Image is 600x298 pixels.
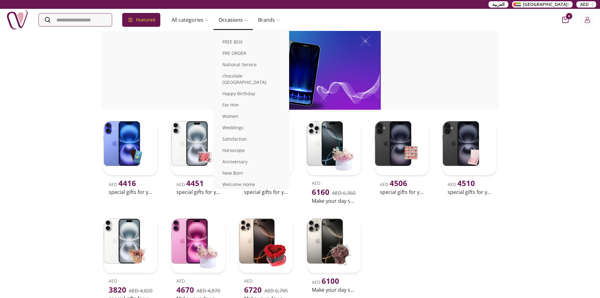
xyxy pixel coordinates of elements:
span: العربية [492,1,505,8]
h2: Make your day special 18 [312,286,356,294]
a: FREE BOX [214,36,289,48]
button: AED [576,1,596,8]
a: All categories [167,14,214,26]
button: cart-button [562,17,569,23]
span: 4670 [176,284,194,295]
span: 6160 [312,187,329,197]
a: uae-gifts-Make your day special 15AED 6160AED 6,360Make your day special 15 [304,119,363,206]
a: chocolate [GEOGRAPHIC_DATA] [214,70,289,88]
span: AED [109,181,136,187]
a: Welcome Home [214,179,289,190]
a: For Him [214,99,289,111]
img: uae-gifts-Make your day special 20 [239,219,293,272]
img: uae-gifts-Make your day special 15 [307,121,361,175]
img: uae-gifts-special gifts for you only !!!! 6 [375,121,429,175]
img: uae-gifts-special gifts for you only !!!! 3 [104,219,157,272]
span: AED [176,278,194,294]
del: AED 6,360 [332,190,356,196]
img: Arabic_dztd3n.png [513,3,521,6]
h2: special gifts for you only !!!! 11 [176,188,220,196]
span: 3820 [109,284,126,295]
a: Happy Birthday [214,88,289,99]
img: uae-gifts-Make your day special 19 [171,219,225,272]
span: AED [244,278,262,294]
span: 6720 [244,284,262,295]
a: uae-gifts-special gifts for you only !!!!! 12AED 4416special gifts for you only !!!!! 12 [101,119,160,206]
span: AED [448,181,475,187]
a: PRE ORDER [214,48,289,59]
a: uae-gifts-special gifts for you only !!!! 5AED 4510special gifts for you only !!!! 5 [440,119,499,206]
a: Brands [253,14,285,26]
h2: Make your day special 15 [312,197,356,205]
div: Featured [122,13,160,27]
img: Nigwa-uae-gifts [6,9,28,31]
span: 6100 [322,276,339,286]
img: uae-gifts-special gifts for you only !!!! 5 [443,121,496,175]
h2: special gifts for you only !!!! 8 [244,188,288,196]
a: Horoscope [214,145,289,156]
img: uae-gifts-Make your day special 18 [307,219,361,272]
img: uae-gifts-special gifts for you only !!!! 11 [171,121,225,175]
h2: special gifts for you only !!!!! 12 [109,188,152,196]
del: AED 6,785 [264,287,288,294]
button: Login [581,14,594,26]
a: New Born [214,167,289,179]
img: uae-gifts-special gifts for you only !!!!! 12 [104,121,157,175]
span: AED [109,278,126,294]
del: AED 4,870 [197,287,220,294]
a: Weddings [214,122,289,133]
h2: special gifts for you only !!!! 6 [380,188,424,196]
a: Satisfaction [214,133,289,145]
span: 4506 [390,178,407,188]
h2: special gifts for you only !!!! 5 [448,188,491,196]
del: AED 4,820 [129,287,152,294]
span: 0 [566,13,572,19]
a: Women [214,111,289,122]
a: uae-gifts-special gifts for you only !!!! 11AED 4451special gifts for you only !!!! 11 [169,119,228,206]
a: Anniversary [214,156,289,167]
span: AED [580,1,589,8]
span: AED [176,181,204,187]
span: AED [312,279,339,285]
span: AED [312,180,329,196]
span: 4510 [457,178,475,188]
a: National Service [214,59,289,70]
a: Occasions [214,14,253,26]
input: Search [39,14,112,26]
span: 4451 [186,178,204,188]
span: [GEOGRAPHIC_DATA] [523,1,568,8]
a: uae-gifts-special gifts for you only !!!! 6AED 4506special gifts for you only !!!! 6 [372,119,431,206]
span: AED [380,181,407,187]
span: 4416 [118,178,136,188]
button: [GEOGRAPHIC_DATA] [512,1,573,8]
